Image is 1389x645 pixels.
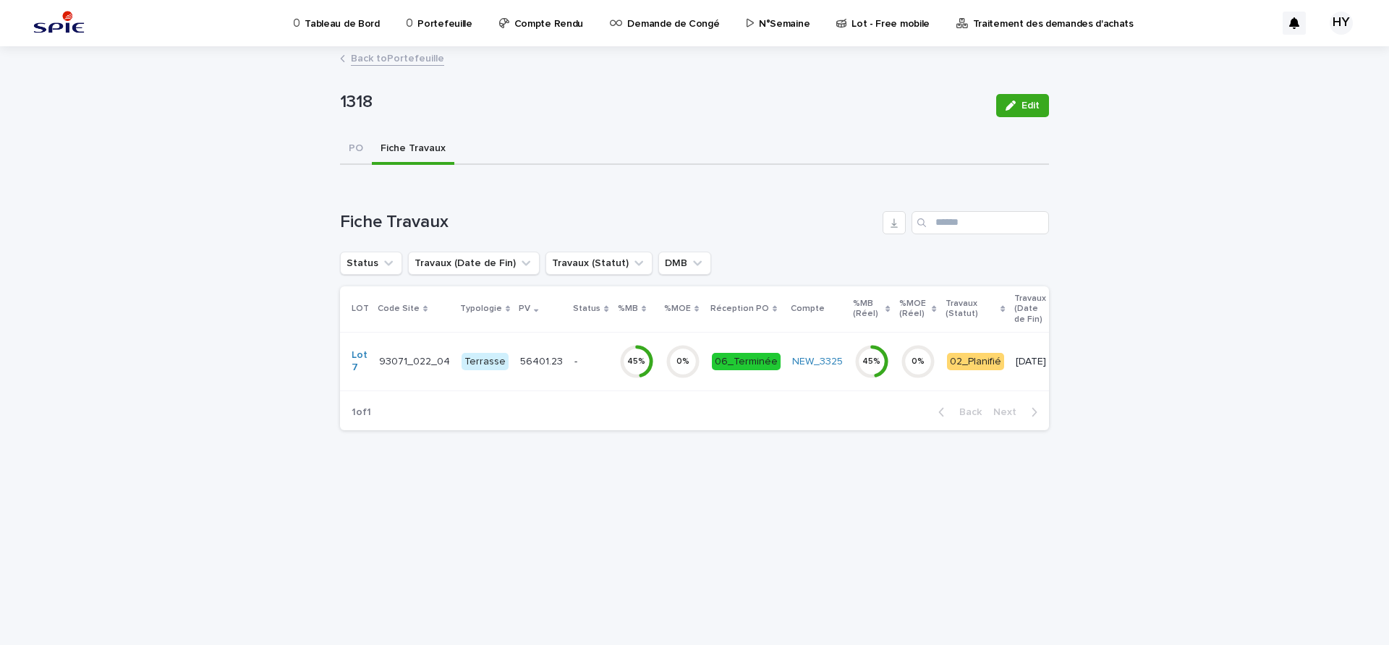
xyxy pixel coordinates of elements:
span: Edit [1021,101,1040,111]
p: %MB (Réel) [853,296,883,322]
button: Status [340,252,402,275]
div: 0 % [666,356,700,367]
button: Edit [996,94,1049,117]
a: NEW_3325 [792,356,843,368]
p: Status [573,301,600,317]
button: DMB [658,252,711,275]
div: HY [1330,12,1353,35]
p: %MB [618,301,638,317]
p: %MOE (Réel) [899,296,929,322]
p: - [574,356,607,368]
div: 02_Planifié [947,353,1004,371]
p: [DATE] [1016,356,1053,368]
p: Typologie [460,301,502,317]
img: svstPd6MQfCT1uX1QGkG [29,9,89,38]
a: Lot 7 [352,349,368,374]
div: 06_Terminée [712,353,781,371]
p: 56401.23 [520,353,566,368]
p: Travaux (Statut) [946,296,998,322]
span: Back [951,407,982,417]
button: Travaux (Date de Fin) [408,252,540,275]
div: 45 % [619,356,654,367]
button: Back [927,406,987,419]
div: 0 % [901,356,935,367]
div: Terrasse [462,353,509,371]
input: Search [912,211,1049,234]
p: Compte [791,301,825,317]
p: 1 of 1 [340,395,383,430]
button: Next [987,406,1049,419]
button: Travaux (Statut) [545,252,653,275]
p: 1318 [340,92,985,113]
button: PO [340,134,372,165]
div: 45 % [854,356,889,367]
p: 93071_022_04 [379,353,453,368]
h1: Fiche Travaux [340,212,877,233]
p: %MOE [664,301,691,317]
a: Back toPortefeuille [351,49,444,66]
p: LOT [352,301,369,317]
p: Travaux (Date de Fin) [1014,291,1046,328]
span: Next [993,407,1025,417]
button: Fiche Travaux [372,134,454,165]
p: Code Site [378,301,420,317]
p: Réception PO [710,301,769,317]
p: PV [519,301,530,317]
